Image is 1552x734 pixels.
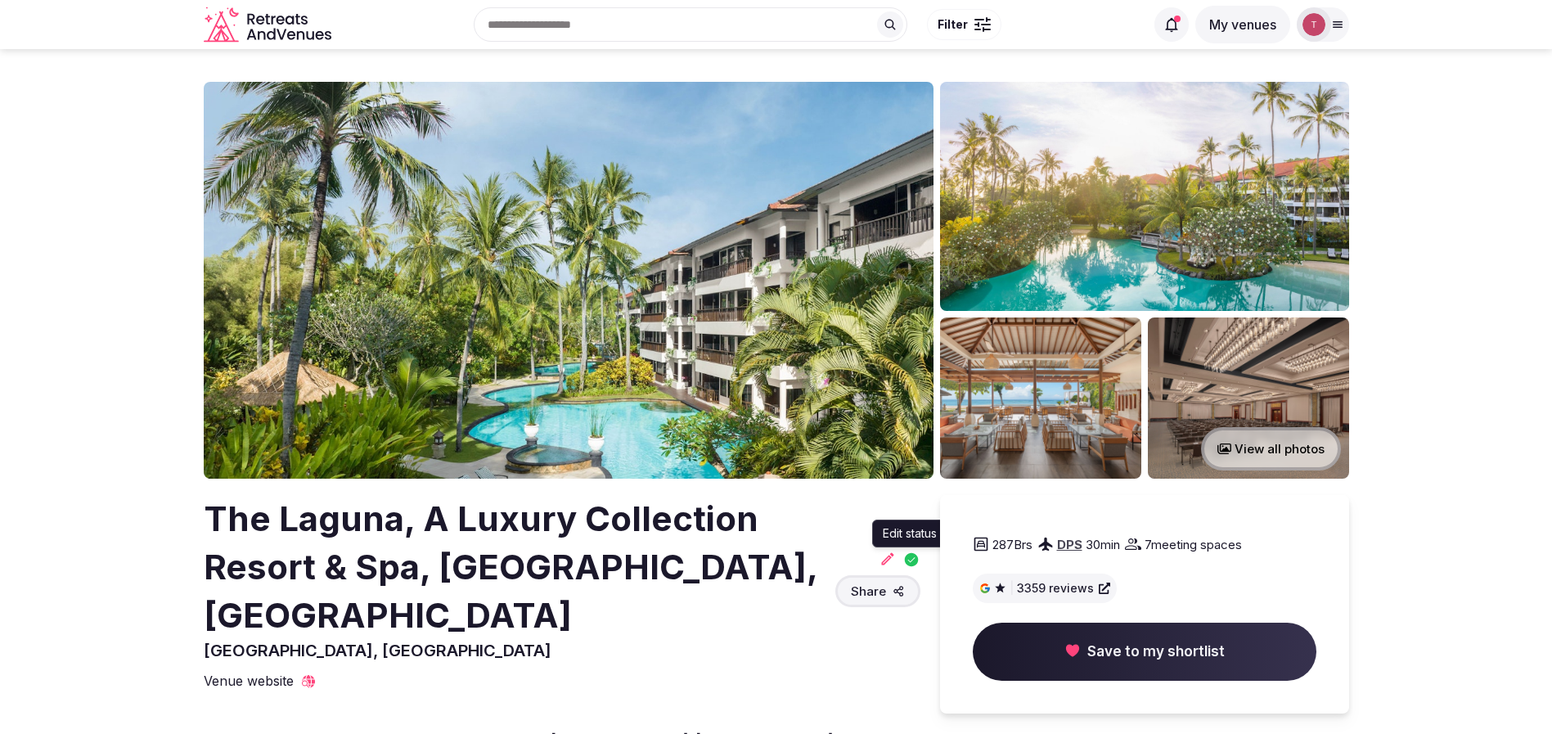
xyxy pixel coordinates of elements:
img: Venue cover photo [204,82,933,479]
span: [GEOGRAPHIC_DATA], [GEOGRAPHIC_DATA] [204,641,551,660]
img: Thiago Martins [1302,13,1325,36]
a: Venue website [204,672,317,690]
img: Venue gallery photo [940,317,1141,479]
span: Share [851,583,886,600]
a: Visit the homepage [204,7,335,43]
span: Save to my shortlist [1087,642,1225,662]
svg: Retreats and Venues company logo [204,7,335,43]
span: 3359 reviews [1017,580,1094,597]
span: 30 min [1086,536,1120,553]
button: View all photos [1201,427,1341,471]
button: My venues [1195,6,1290,43]
p: Edit status [883,525,937,542]
a: My venues [1195,16,1290,33]
span: | [1010,580,1014,597]
span: Venue website [204,672,294,690]
button: Filter [927,9,1001,40]
a: |3359 reviews [979,580,1110,597]
span: 7 meeting spaces [1145,536,1242,553]
span: Filter [938,16,968,33]
img: Venue gallery photo [940,82,1349,311]
h2: The Laguna, A Luxury Collection Resort & Spa, [GEOGRAPHIC_DATA], [GEOGRAPHIC_DATA] [204,495,829,639]
a: DPS [1057,537,1082,552]
button: Share [835,575,920,607]
img: Venue gallery photo [1148,317,1349,479]
span: 287 Brs [992,536,1032,553]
